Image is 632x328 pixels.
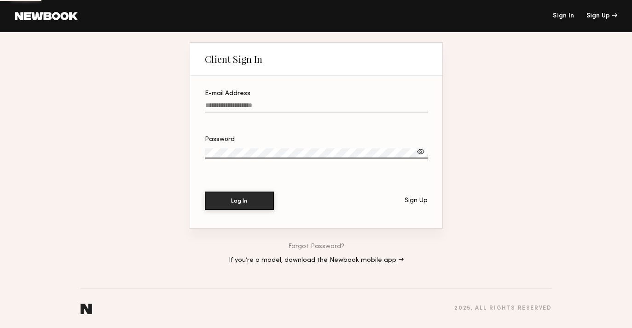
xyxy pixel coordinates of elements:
input: E-mail Address [205,102,428,113]
a: Sign In [553,13,574,19]
div: Password [205,136,428,143]
div: Client Sign In [205,54,262,65]
button: Log In [205,192,274,210]
a: Forgot Password? [288,243,344,250]
div: 2025 , all rights reserved [454,305,551,311]
div: Sign Up [405,198,428,204]
a: If you’re a model, download the Newbook mobile app → [229,257,404,264]
div: Sign Up [586,13,617,19]
input: Password [205,148,428,158]
div: E-mail Address [205,90,428,97]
